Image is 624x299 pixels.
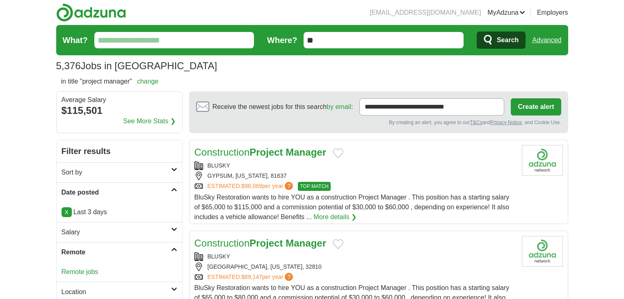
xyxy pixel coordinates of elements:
[333,148,343,158] button: Add to favorite jobs
[285,273,293,281] span: ?
[56,3,126,22] img: Adzuna logo
[522,145,563,176] img: Company logo
[62,268,98,275] a: Remote jobs
[57,222,182,242] a: Salary
[62,97,177,103] div: Average Salary
[56,60,217,71] h1: Jobs in [GEOGRAPHIC_DATA]
[62,287,171,297] h2: Location
[62,247,171,257] h2: Remote
[56,59,81,73] span: 5,376
[62,207,177,217] p: Last 3 days
[537,8,568,18] a: Employers
[285,182,293,190] span: ?
[249,238,283,249] strong: Project
[487,8,525,18] a: MyAdzuna
[497,32,519,48] span: Search
[532,32,561,48] a: Advanced
[490,120,522,125] a: Privacy Notice
[62,227,171,237] h2: Salary
[57,162,182,182] a: Sort by
[62,168,171,177] h2: Sort by
[213,102,353,112] span: Receive the newest jobs for this search :
[522,236,563,267] img: Company logo
[194,263,515,271] div: [GEOGRAPHIC_DATA], [US_STATE], 32810
[370,8,481,18] li: [EMAIL_ADDRESS][DOMAIN_NAME]
[63,34,88,46] label: What?
[194,194,510,220] span: BluSky Restoration wants to hire YOU as a construction Project Manager . This position has a star...
[208,273,295,281] a: ESTIMATED:$89,147per year?
[477,32,526,49] button: Search
[62,103,177,118] div: $115,501
[333,239,343,249] button: Add to favorite jobs
[57,242,182,262] a: Remote
[470,120,482,125] a: T&Cs
[511,98,561,116] button: Create alert
[298,182,330,191] span: TOP MATCH
[194,252,515,261] div: BLUSKY
[286,147,326,158] strong: Manager
[123,116,176,126] a: See More Stats ❯
[267,34,297,46] label: Where?
[241,274,262,280] span: $89,147
[137,78,159,85] a: change
[194,172,515,180] div: GYPSUM, [US_STATE], 81637
[61,77,159,86] h2: in title "project manager"
[194,147,326,158] a: ConstructionProject Manager
[62,188,171,197] h2: Date posted
[313,212,357,222] a: More details ❯
[241,183,262,189] span: $98,069
[327,103,351,110] a: by email
[57,140,182,162] h2: Filter results
[208,182,295,191] a: ESTIMATED:$98,069per year?
[194,238,326,249] a: ConstructionProject Manager
[196,119,561,126] div: By creating an alert, you agree to our and , and Cookie Use.
[194,161,515,170] div: BLUSKY
[57,182,182,202] a: Date posted
[249,147,283,158] strong: Project
[62,207,72,217] a: X
[286,238,326,249] strong: Manager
